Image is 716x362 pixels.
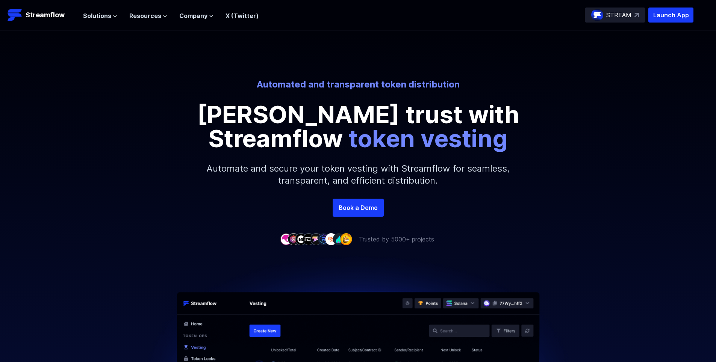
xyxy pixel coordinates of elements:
span: token vesting [348,124,508,153]
span: Resources [129,11,161,20]
a: Book a Demo [333,199,384,217]
p: STREAM [606,11,631,20]
p: Automate and secure your token vesting with Streamflow for seamless, transparent, and efficient d... [197,151,520,199]
button: Launch App [648,8,693,23]
p: [PERSON_NAME] trust with Streamflow [189,103,527,151]
img: company-7 [325,233,337,245]
img: company-5 [310,233,322,245]
p: Automated and transparent token distribution [150,78,566,90]
button: Solutions [83,11,117,20]
button: Company [179,11,213,20]
span: Company [179,11,207,20]
a: STREAM [585,8,645,23]
img: company-4 [303,233,315,245]
img: company-1 [280,233,292,245]
span: Solutions [83,11,111,20]
img: streamflow-logo-circle.png [591,9,603,21]
a: Streamflow [8,8,76,23]
img: company-3 [295,233,307,245]
img: company-6 [318,233,330,245]
img: Streamflow Logo [8,8,23,23]
img: company-2 [288,233,300,245]
button: Resources [129,11,167,20]
img: company-9 [340,233,352,245]
a: X (Twitter) [226,12,259,20]
p: Trusted by 5000+ projects [359,235,434,244]
img: company-8 [333,233,345,245]
p: Streamflow [26,10,65,20]
img: top-right-arrow.svg [634,13,639,17]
